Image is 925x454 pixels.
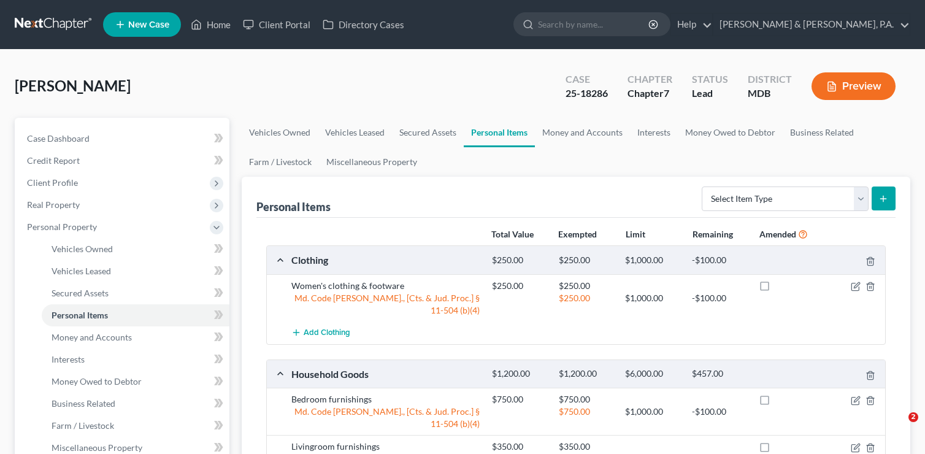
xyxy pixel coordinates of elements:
[678,118,783,147] a: Money Owed to Debtor
[52,332,132,342] span: Money and Accounts
[52,354,85,364] span: Interests
[285,292,486,317] div: Md. Code [PERSON_NAME]., [Cts. & Jud. Proc.] § 11-504 (b)(4)
[486,255,553,266] div: $250.00
[42,238,229,260] a: Vehicles Owned
[883,412,913,442] iframe: Intercom live chat
[52,266,111,276] span: Vehicles Leased
[285,406,486,430] div: Md. Code [PERSON_NAME]., [Cts. & Jud. Proc.] § 11-504 (b)(4)
[27,221,97,232] span: Personal Property
[486,368,553,380] div: $1,200.00
[619,368,686,380] div: $6,000.00
[686,292,753,304] div: -$100.00
[630,118,678,147] a: Interests
[686,368,753,380] div: $457.00
[52,288,109,298] span: Secured Assets
[671,13,712,36] a: Help
[17,150,229,172] a: Credit Report
[52,398,115,409] span: Business Related
[553,406,620,418] div: $750.00
[285,253,486,266] div: Clothing
[237,13,317,36] a: Client Portal
[242,147,319,177] a: Farm / Livestock
[908,412,918,422] span: 2
[128,20,169,29] span: New Case
[486,441,553,453] div: $350.00
[319,147,424,177] a: Miscellaneous Property
[15,77,131,94] span: [PERSON_NAME]
[42,326,229,348] a: Money and Accounts
[256,199,331,214] div: Personal Items
[491,229,534,239] strong: Total Value
[783,118,861,147] a: Business Related
[693,229,733,239] strong: Remaining
[566,72,608,87] div: Case
[619,255,686,266] div: $1,000.00
[553,292,620,304] div: $250.00
[27,177,78,188] span: Client Profile
[812,72,896,100] button: Preview
[27,199,80,210] span: Real Property
[42,348,229,371] a: Interests
[318,118,392,147] a: Vehicles Leased
[692,72,728,87] div: Status
[304,328,350,338] span: Add Clothing
[285,280,486,292] div: Women's clothing & footware
[553,441,620,453] div: $350.00
[535,118,630,147] a: Money and Accounts
[664,87,669,99] span: 7
[619,406,686,418] div: $1,000.00
[185,13,237,36] a: Home
[52,244,113,254] span: Vehicles Owned
[242,118,318,147] a: Vehicles Owned
[692,87,728,101] div: Lead
[52,310,108,320] span: Personal Items
[42,371,229,393] a: Money Owed to Debtor
[52,420,114,431] span: Farm / Livestock
[285,367,486,380] div: Household Goods
[52,442,142,453] span: Miscellaneous Property
[42,304,229,326] a: Personal Items
[566,87,608,101] div: 25-18286
[285,441,486,453] div: Livingroom furnishings
[464,118,535,147] a: Personal Items
[553,393,620,406] div: $750.00
[27,155,80,166] span: Credit Report
[628,72,672,87] div: Chapter
[486,393,553,406] div: $750.00
[42,260,229,282] a: Vehicles Leased
[42,393,229,415] a: Business Related
[628,87,672,101] div: Chapter
[686,406,753,418] div: -$100.00
[759,229,796,239] strong: Amended
[553,368,620,380] div: $1,200.00
[291,321,350,344] button: Add Clothing
[392,118,464,147] a: Secured Assets
[52,376,142,387] span: Money Owed to Debtor
[42,415,229,437] a: Farm / Livestock
[558,229,597,239] strong: Exempted
[285,393,486,406] div: Bedroom furnishings
[317,13,410,36] a: Directory Cases
[619,292,686,304] div: $1,000.00
[686,255,753,266] div: -$100.00
[748,72,792,87] div: District
[538,13,650,36] input: Search by name...
[553,255,620,266] div: $250.00
[713,13,910,36] a: [PERSON_NAME] & [PERSON_NAME], P.A.
[42,282,229,304] a: Secured Assets
[27,133,90,144] span: Case Dashboard
[17,128,229,150] a: Case Dashboard
[486,280,553,292] div: $250.00
[626,229,645,239] strong: Limit
[553,280,620,292] div: $250.00
[748,87,792,101] div: MDB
